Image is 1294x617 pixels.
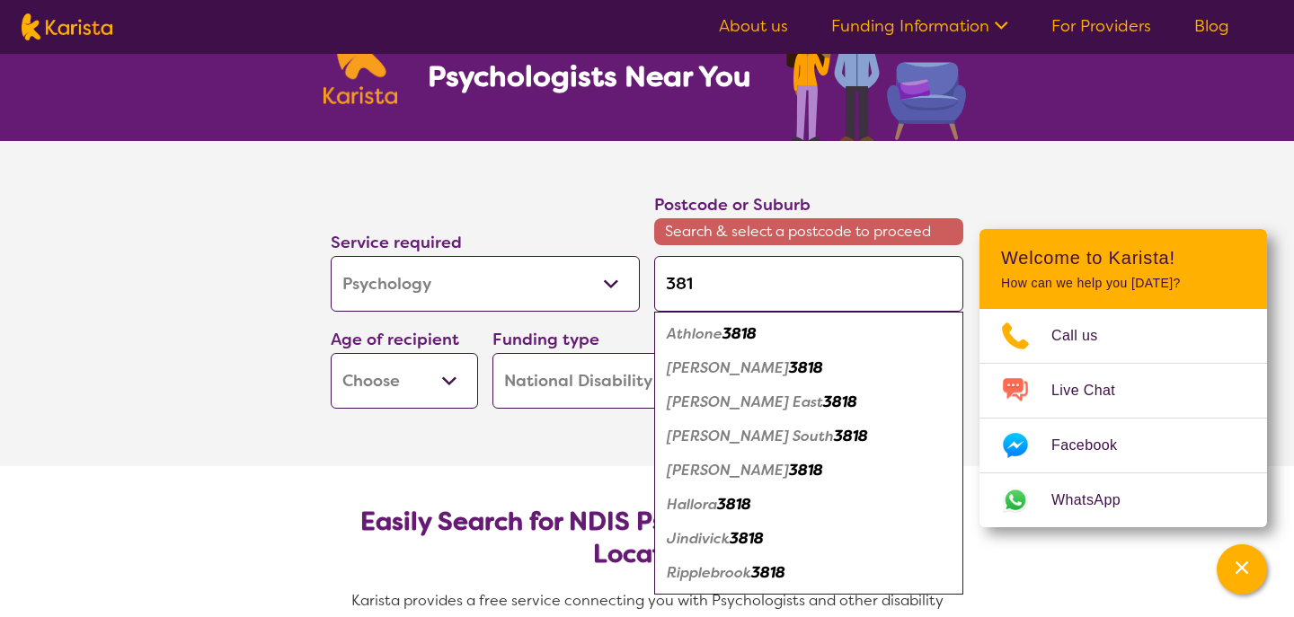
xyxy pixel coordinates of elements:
[979,229,1267,527] div: Channel Menu
[730,529,764,548] em: 3818
[331,329,459,350] label: Age of recipient
[428,22,760,94] h1: Find NDIS Psychologists Near You
[831,15,1008,37] a: Funding Information
[667,529,730,548] em: Jindivick
[717,495,751,514] em: 3818
[789,358,823,377] em: 3818
[1051,432,1139,459] span: Facebook
[1051,15,1151,37] a: For Providers
[667,392,823,411] em: [PERSON_NAME] East
[654,218,963,245] span: Search & select a postcode to proceed
[789,461,823,480] em: 3818
[663,454,954,488] div: Drouin West 3818
[22,13,112,40] img: Karista logo
[751,563,785,582] em: 3818
[323,7,397,104] img: Karista logo
[1051,322,1120,349] span: Call us
[979,473,1267,527] a: Web link opens in a new tab.
[492,329,599,350] label: Funding type
[663,419,954,454] div: Drouin South 3818
[834,427,868,445] em: 3818
[667,324,722,343] em: Athlone
[667,427,834,445] em: [PERSON_NAME] South
[1051,377,1137,404] span: Live Chat
[663,385,954,419] div: Drouin East 3818
[667,358,789,377] em: [PERSON_NAME]
[663,556,954,590] div: Ripplebrook 3818
[1001,276,1245,291] p: How can we help you [DATE]?
[979,309,1267,527] ul: Choose channel
[719,15,788,37] a: About us
[667,495,717,514] em: Hallora
[663,522,954,556] div: Jindivick 3818
[667,461,789,480] em: [PERSON_NAME]
[1051,487,1142,514] span: WhatsApp
[722,324,757,343] em: 3818
[663,488,954,522] div: Hallora 3818
[654,194,811,216] label: Postcode or Suburb
[1001,247,1245,269] h2: Welcome to Karista!
[345,506,949,570] h2: Easily Search for NDIS Psychologists by Need & Location
[667,563,751,582] em: Ripplebrook
[1194,15,1229,37] a: Blog
[663,351,954,385] div: Drouin 3818
[823,392,857,411] em: 3818
[654,256,963,312] input: Type
[331,232,462,253] label: Service required
[1217,544,1267,595] button: Channel Menu
[663,317,954,351] div: Athlone 3818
